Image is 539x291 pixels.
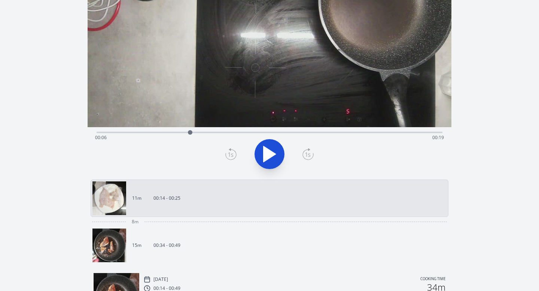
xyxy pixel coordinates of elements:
[95,134,107,141] span: 00:06
[432,134,444,141] span: 00:19
[420,276,445,283] p: Cooking time
[132,242,141,248] p: 15m
[132,195,141,201] p: 11m
[153,195,180,201] p: 00:14 - 00:25
[153,276,168,282] p: [DATE]
[132,219,138,225] span: 8m
[92,181,126,215] img: 250912221517_thumb.jpeg
[153,242,180,248] p: 00:34 - 00:49
[92,229,126,262] img: 250912223445_thumb.jpeg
